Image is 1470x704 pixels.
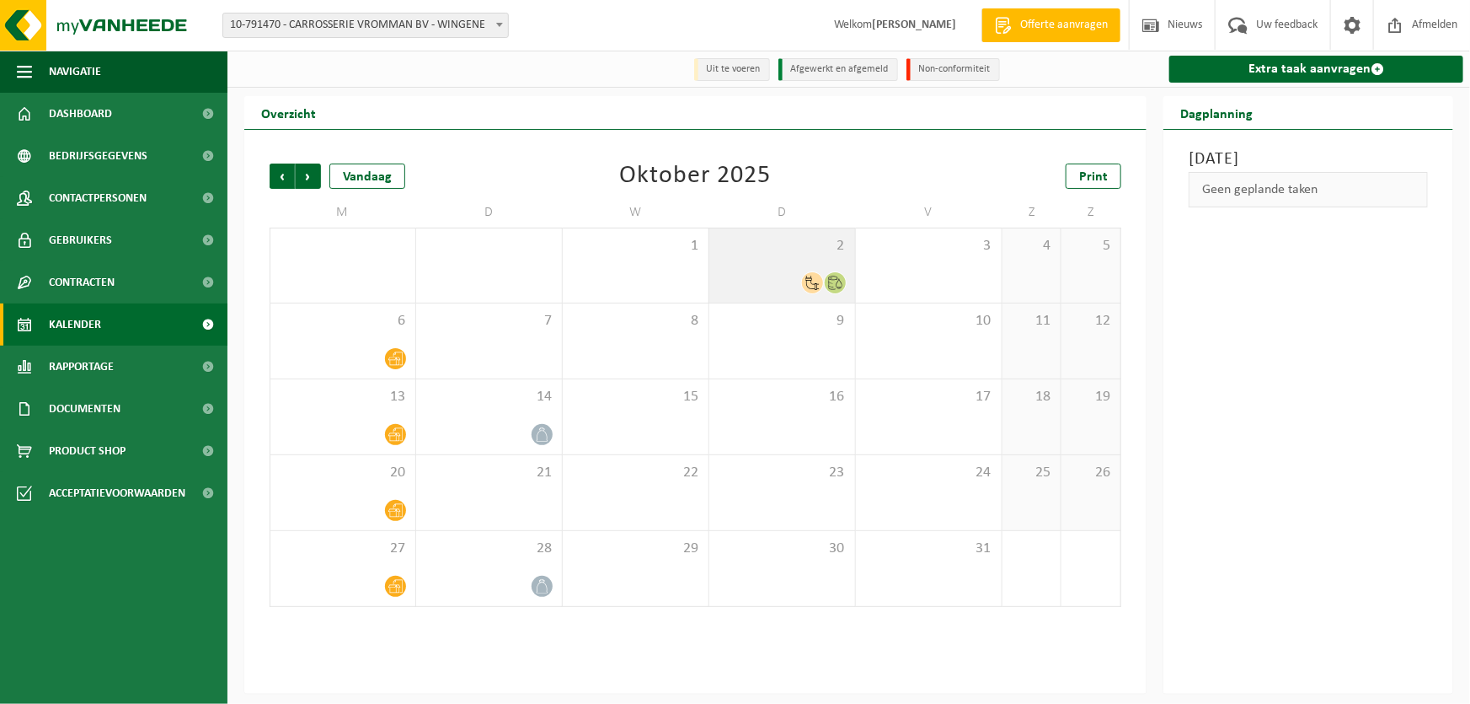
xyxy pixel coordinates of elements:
[1169,56,1463,83] a: Extra taak aanvragen
[222,13,509,38] span: 10-791470 - CARROSSERIE VROMMAN BV - WINGENE
[416,197,563,228] td: D
[279,388,407,406] span: 13
[270,164,295,189] span: Vorige
[49,472,185,514] span: Acceptatievoorwaarden
[1070,464,1112,482] span: 26
[856,197,1002,228] td: V
[49,346,114,388] span: Rapportage
[563,197,709,228] td: W
[49,430,126,472] span: Product Shop
[694,58,770,81] li: Uit te voeren
[1189,172,1428,207] div: Geen geplande taken
[1016,17,1112,34] span: Offerte aanvragen
[1070,312,1112,331] span: 12
[1079,170,1108,184] span: Print
[718,464,847,482] span: 23
[1011,237,1053,255] span: 4
[1066,164,1121,189] a: Print
[571,464,700,482] span: 22
[906,58,1000,81] li: Non-conformiteit
[425,312,553,331] span: 7
[718,312,847,331] span: 9
[1070,237,1112,255] span: 5
[571,237,700,255] span: 1
[1070,388,1112,406] span: 19
[571,540,700,558] span: 29
[571,388,700,406] span: 15
[864,540,993,558] span: 31
[709,197,856,228] td: D
[1011,312,1053,331] span: 11
[49,219,112,261] span: Gebruikers
[425,388,553,406] span: 14
[49,51,101,93] span: Navigatie
[49,388,120,430] span: Documenten
[49,304,101,346] span: Kalender
[1011,388,1053,406] span: 18
[864,312,993,331] span: 10
[425,540,553,558] span: 28
[270,197,416,228] td: M
[778,58,898,81] li: Afgewerkt en afgemeld
[571,312,700,331] span: 8
[620,164,772,189] div: Oktober 2025
[1061,197,1121,228] td: Z
[296,164,321,189] span: Volgende
[981,8,1120,42] a: Offerte aanvragen
[872,19,956,31] strong: [PERSON_NAME]
[279,312,407,331] span: 6
[425,464,553,482] span: 21
[718,237,847,255] span: 2
[864,464,993,482] span: 24
[1189,147,1428,172] h3: [DATE]
[49,93,112,135] span: Dashboard
[1163,96,1270,129] h2: Dagplanning
[1002,197,1062,228] td: Z
[718,388,847,406] span: 16
[329,164,405,189] div: Vandaag
[1011,464,1053,482] span: 25
[718,540,847,558] span: 30
[279,464,407,482] span: 20
[864,388,993,406] span: 17
[49,135,147,177] span: Bedrijfsgegevens
[864,237,993,255] span: 3
[279,540,407,558] span: 27
[49,177,147,219] span: Contactpersonen
[244,96,333,129] h2: Overzicht
[49,261,115,304] span: Contracten
[223,13,508,37] span: 10-791470 - CARROSSERIE VROMMAN BV - WINGENE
